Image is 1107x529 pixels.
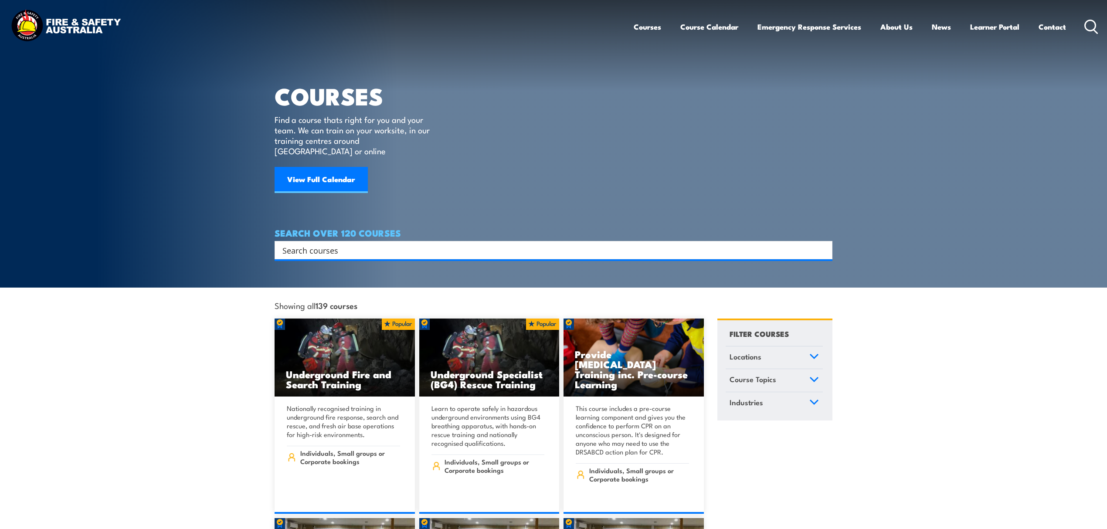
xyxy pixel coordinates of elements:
p: Learn to operate safely in hazardous underground environments using BG4 breathing apparatus, with... [431,404,545,448]
a: Industries [726,392,823,415]
a: Emergency Response Services [757,15,861,38]
a: Learner Portal [970,15,1019,38]
a: Course Calendar [680,15,738,38]
span: Individuals, Small groups or Corporate bookings [300,449,400,465]
p: Find a course thats right for you and your team. We can train on your worksite, in our training c... [275,114,434,156]
h4: FILTER COURSES [730,328,789,339]
a: View Full Calendar [275,167,368,193]
a: Provide [MEDICAL_DATA] Training inc. Pre-course Learning [564,319,704,397]
h3: Provide [MEDICAL_DATA] Training inc. Pre-course Learning [575,349,693,389]
span: Industries [730,397,763,408]
span: Locations [730,351,761,363]
img: Underground mine rescue [419,319,560,397]
a: Underground Specialist (BG4) Rescue Training [419,319,560,397]
p: Nationally recognised training in underground fire response, search and rescue, and fresh air bas... [287,404,400,439]
h3: Underground Fire and Search Training [286,369,404,389]
p: This course includes a pre-course learning component and gives you the confidence to perform CPR ... [576,404,689,456]
span: Individuals, Small groups or Corporate bookings [589,466,689,483]
h1: COURSES [275,85,442,106]
a: News [932,15,951,38]
a: Course Topics [726,369,823,392]
a: Underground Fire and Search Training [275,319,415,397]
span: Course Topics [730,373,776,385]
strong: 139 courses [316,299,357,311]
h3: Underground Specialist (BG4) Rescue Training [431,369,548,389]
a: Courses [634,15,661,38]
form: Search form [284,244,815,256]
span: Individuals, Small groups or Corporate bookings [445,458,544,474]
span: Showing all [275,301,357,310]
h4: SEARCH OVER 120 COURSES [275,228,832,237]
a: Contact [1039,15,1066,38]
img: Low Voltage Rescue and Provide CPR [564,319,704,397]
img: Underground mine rescue [275,319,415,397]
button: Search magnifier button [817,244,829,256]
input: Search input [282,244,813,257]
a: Locations [726,346,823,369]
a: About Us [880,15,913,38]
